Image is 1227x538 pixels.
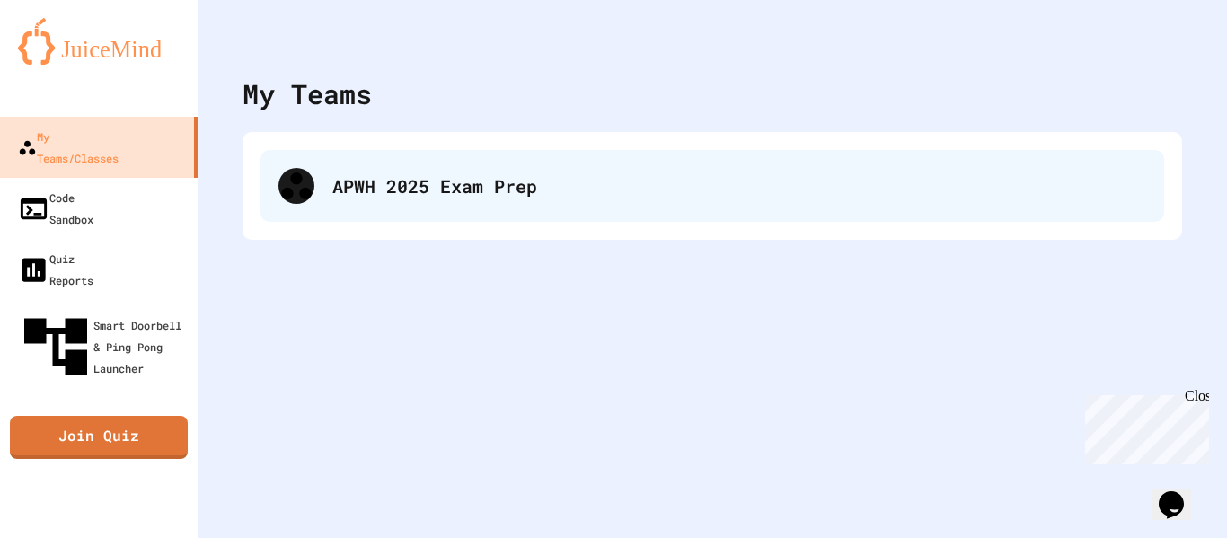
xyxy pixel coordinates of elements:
div: APWH 2025 Exam Prep [260,150,1164,222]
div: Code Sandbox [18,187,93,230]
div: APWH 2025 Exam Prep [332,172,1146,199]
img: logo-orange.svg [18,18,180,65]
div: Chat with us now!Close [7,7,124,114]
div: My Teams [243,74,372,114]
div: My Teams/Classes [18,126,119,169]
div: Quiz Reports [18,248,93,291]
iframe: chat widget [1078,388,1209,464]
iframe: chat widget [1152,466,1209,520]
a: Join Quiz [10,416,188,459]
div: Smart Doorbell & Ping Pong Launcher [18,309,190,384]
